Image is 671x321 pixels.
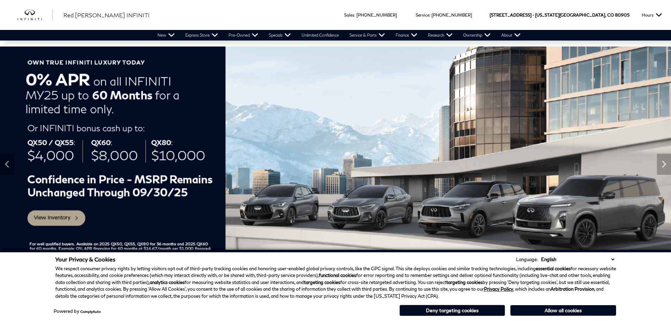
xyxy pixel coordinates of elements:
span: : [354,12,355,18]
strong: Arbitration Provision [551,286,594,292]
a: [STREET_ADDRESS] • [US_STATE][GEOGRAPHIC_DATA], CO 80905 [490,12,629,18]
a: New [152,30,180,41]
a: Specials [263,30,296,41]
a: Unlimited Confidence [296,30,344,41]
a: infiniti [18,10,53,21]
div: Powered by [54,309,101,314]
strong: functional cookies [319,272,356,278]
div: Next [657,154,671,175]
a: About [496,30,526,41]
strong: targeting cookies [446,279,483,285]
div: Language: [516,257,538,262]
span: Service [416,12,429,18]
img: INFINITI [18,10,53,21]
a: Express Store [180,30,223,41]
button: Allow all cookies [510,305,616,316]
span: : [429,12,430,18]
a: Service & Parts [344,30,390,41]
span: Your Privacy & Cookies [55,256,116,263]
a: Finance [390,30,423,41]
a: [PHONE_NUMBER] [356,12,397,18]
strong: analytics cookies [150,279,185,285]
a: Privacy Policy [484,286,513,292]
button: Deny targeting cookies [399,305,505,316]
a: Research [423,30,458,41]
a: ComplyAuto [80,309,101,314]
a: Red [PERSON_NAME] INFINITI [63,11,150,19]
select: Language Select [539,256,616,263]
p: We respect consumer privacy rights by letting visitors opt out of third-party tracking cookies an... [55,265,616,300]
strong: targeting cookies [304,279,340,285]
a: [PHONE_NUMBER] [431,12,472,18]
a: Pre-Owned [223,30,263,41]
strong: essential cookies [536,266,571,271]
nav: Main Navigation [152,30,526,41]
a: Ownership [458,30,496,41]
span: Sales [344,12,354,18]
span: Red [PERSON_NAME] INFINITI [63,12,150,18]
